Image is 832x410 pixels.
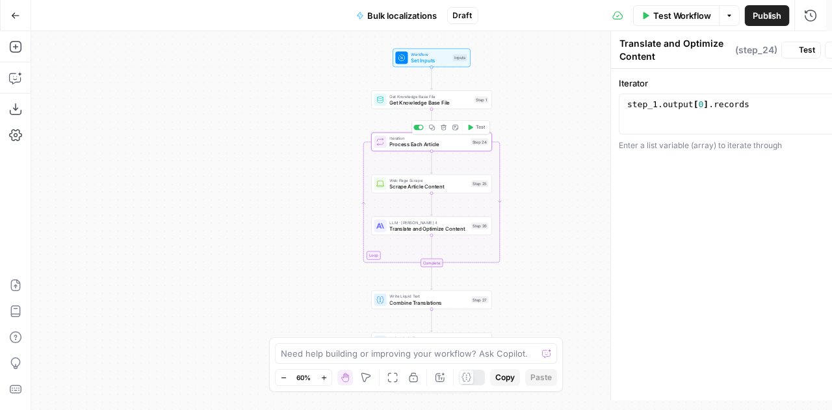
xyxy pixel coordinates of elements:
button: Paste [525,369,557,386]
div: Get Knowledge Base FileGet Knowledge Base FileStep 1 [371,90,492,109]
span: Test Workflow [653,9,711,22]
span: Get Knowledge Base File [389,93,471,99]
span: Combine Translations [389,299,468,307]
span: ( step_24 ) [735,44,777,57]
g: Edge from start to step_1 [430,67,433,90]
span: LLM · [PERSON_NAME] 4 [389,219,468,225]
span: Web Page Scrape [389,177,468,184]
button: Copy [490,369,520,386]
div: LLM · [PERSON_NAME] 4Translate and Optimize ContentStep 26 [371,216,492,235]
span: Bulk localizations [367,9,436,22]
span: Test [799,44,815,56]
span: Process Each Article [389,140,467,148]
span: Iteration [389,135,467,142]
span: Publish [753,9,782,22]
g: Edge from step_27 to step_22 [430,309,433,331]
div: EndOutput [371,374,492,393]
div: Write Liquid TextFormat OutputStep 22 [371,333,492,352]
span: Workflow [411,51,449,58]
button: Test [781,42,821,58]
g: Edge from step_24-iteration-end to step_27 [430,267,433,290]
button: Test Workflow [633,5,719,26]
div: Step 26 [471,222,488,229]
div: Complete [371,259,492,267]
div: Web Page ScrapeScrape Article ContentStep 25 [371,175,492,194]
span: Copy [495,372,515,383]
span: 60% [296,372,311,383]
span: Test [476,124,485,131]
button: Publish [745,5,790,26]
div: Step 24 [471,138,488,146]
div: Step 1 [474,96,489,103]
textarea: Translate and Optimize Content [619,37,732,63]
span: Paste [530,372,552,383]
div: Step 25 [471,181,488,188]
button: Bulk localizations [348,5,445,26]
g: Edge from step_25 to step_26 [430,193,433,216]
span: Set Inputs [411,57,449,64]
button: Test [464,122,488,133]
div: WorkflowSet InputsInputs [371,49,492,68]
div: LoopIterationProcess Each ArticleStep 24Test [371,133,492,151]
div: Complete [421,259,443,267]
span: Scrape Article Content [389,183,468,190]
div: Write Liquid TextCombine TranslationsStep 27 [371,290,492,309]
div: Inputs [452,54,467,61]
g: Edge from step_24 to step_25 [430,151,433,173]
span: Draft [452,10,472,21]
span: Get Knowledge Base File [389,99,471,107]
div: Step 27 [471,296,488,303]
span: Write Liquid Text [389,293,468,300]
span: Translate and Optimize Content [389,225,468,233]
span: Write Liquid Text [389,335,468,342]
